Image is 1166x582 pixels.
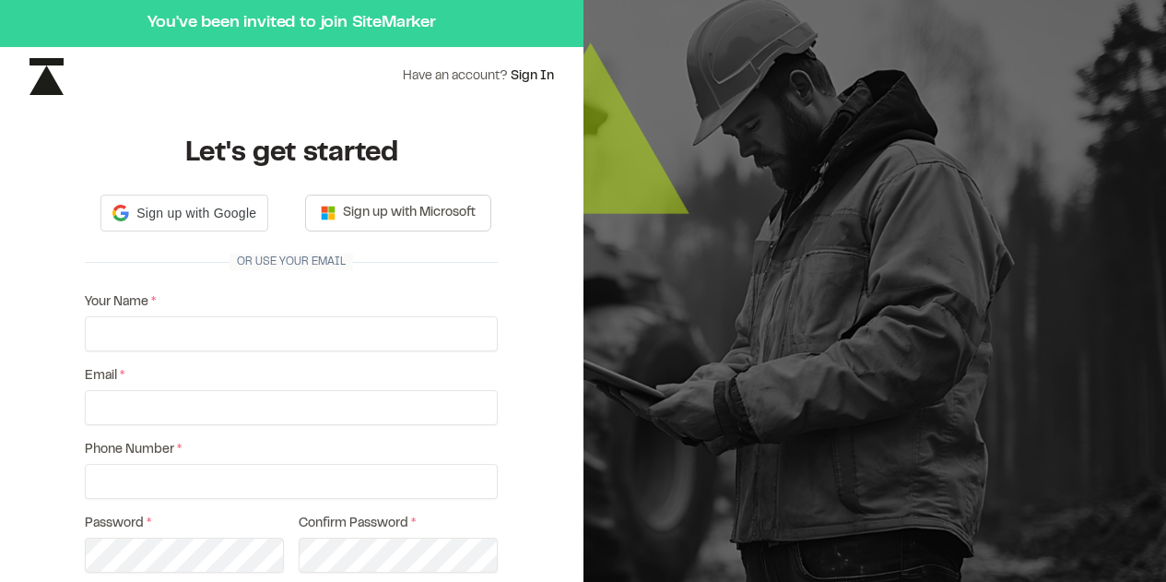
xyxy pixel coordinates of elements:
span: Or use your email [230,254,353,270]
div: Have an account? [403,66,554,87]
button: Sign up with Microsoft [305,195,491,232]
label: Email [85,366,498,386]
label: Phone Number [85,440,498,460]
span: Sign up with Google [136,204,256,223]
label: Your Name [85,292,498,313]
div: Sign up with Google [100,195,268,232]
label: Confirm Password [299,514,498,534]
img: icon-black-rebrand.svg [29,58,64,95]
h1: Let's get started [85,136,498,172]
a: Sign In [511,71,554,82]
label: Password [85,514,284,534]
